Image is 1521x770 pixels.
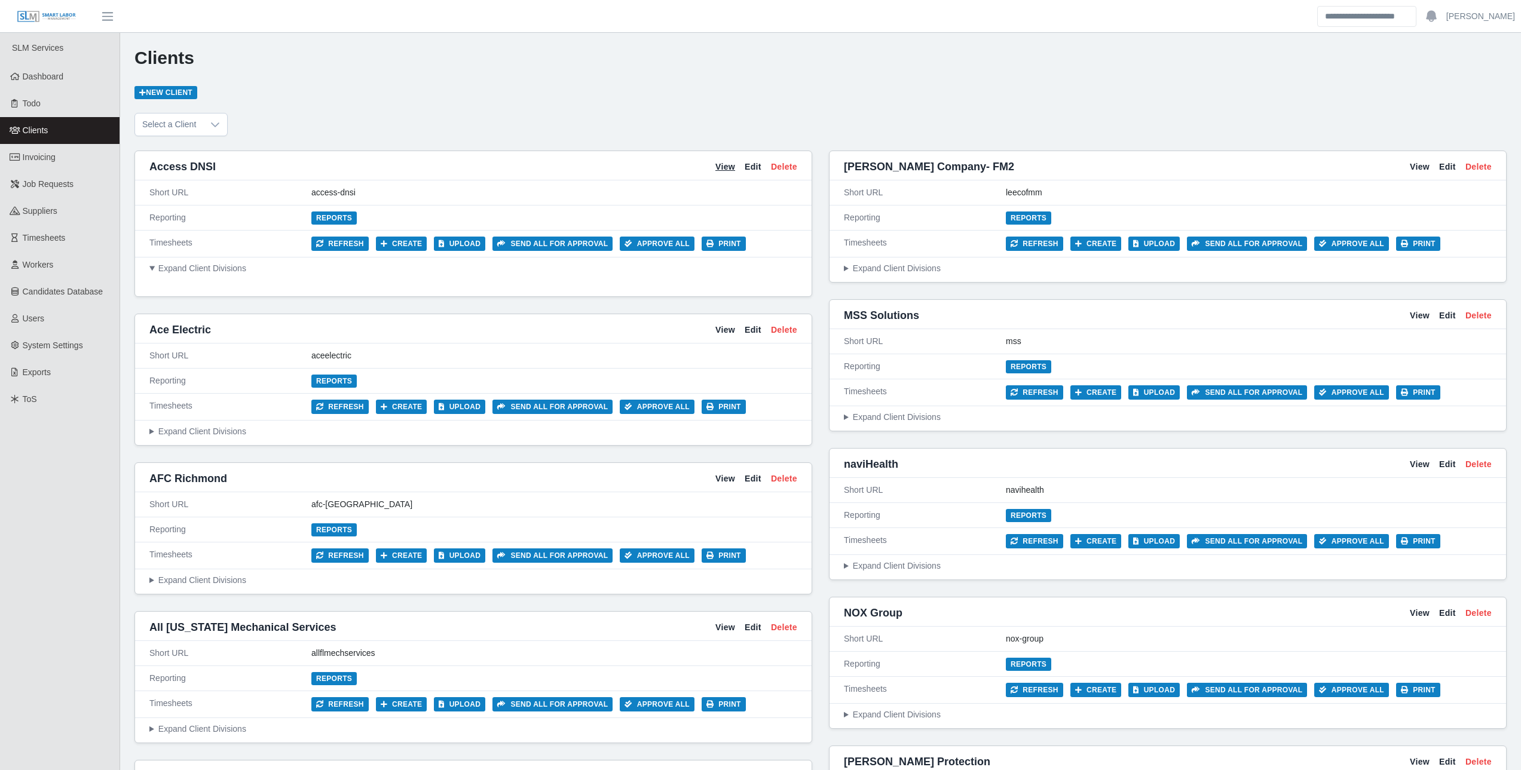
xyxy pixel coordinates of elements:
[434,697,485,711] button: Upload
[1006,385,1063,400] button: Refresh
[702,400,746,414] button: Print
[149,400,311,414] div: Timesheets
[702,548,746,563] button: Print
[745,473,761,485] a: Edit
[844,753,990,770] span: [PERSON_NAME] Protection
[1006,237,1063,251] button: Refresh
[1314,683,1389,697] button: Approve All
[1396,385,1440,400] button: Print
[17,10,76,23] img: SLM Logo
[434,400,485,414] button: Upload
[1006,186,1492,199] div: leecofmm
[844,360,1006,373] div: Reporting
[771,621,797,634] a: Delete
[23,99,41,108] span: Todo
[149,158,216,175] span: Access DNSI
[844,186,1006,199] div: Short URL
[844,605,902,621] span: NOX Group
[844,307,919,324] span: MSS Solutions
[1465,161,1492,173] a: Delete
[1070,534,1122,548] button: Create
[1006,534,1063,548] button: Refresh
[844,411,1492,424] summary: Expand Client Divisions
[1006,633,1492,645] div: nox-group
[311,237,369,251] button: Refresh
[771,473,797,485] a: Delete
[376,237,427,251] button: Create
[311,647,797,659] div: allflmechservices
[1006,484,1492,496] div: navihealth
[311,349,797,362] div: aceelectric
[149,349,311,362] div: Short URL
[23,72,64,81] span: Dashboard
[23,314,45,323] span: Users
[745,161,761,173] a: Edit
[1128,237,1180,251] button: Upload
[844,484,1006,496] div: Short URL
[1410,309,1430,322] a: View
[844,158,1014,175] span: [PERSON_NAME] Company- FM2
[149,186,311,199] div: Short URL
[844,262,1492,275] summary: Expand Client Divisions
[1006,658,1051,671] a: Reports
[1410,756,1430,768] a: View
[844,708,1492,721] summary: Expand Client Divisions
[149,723,797,735] summary: Expand Client Divisions
[620,697,694,711] button: Approve All
[23,152,56,162] span: Invoicing
[311,498,797,511] div: afc-[GEOGRAPHIC_DATA]
[311,523,357,536] a: Reports
[311,697,369,711] button: Refresh
[311,186,797,199] div: access-dnsi
[1314,385,1389,400] button: Approve All
[1006,335,1492,348] div: mss
[149,262,797,275] summary: Expand Client Divisions
[12,43,63,53] span: SLM Services
[1128,534,1180,548] button: Upload
[149,574,797,587] summary: Expand Client Divisions
[1187,385,1307,400] button: Send all for approval
[492,697,613,711] button: Send all for approval
[23,394,37,404] span: ToS
[1070,385,1122,400] button: Create
[844,237,1006,251] div: Timesheets
[1187,237,1307,251] button: Send all for approval
[23,179,74,189] span: Job Requests
[23,287,103,296] span: Candidates Database
[1465,309,1492,322] a: Delete
[844,509,1006,521] div: Reporting
[1465,458,1492,471] a: Delete
[620,548,694,563] button: Approve All
[311,672,357,685] a: Reports
[492,237,613,251] button: Send all for approval
[1396,534,1440,548] button: Print
[149,548,311,563] div: Timesheets
[1187,683,1307,697] button: Send all for approval
[23,340,83,350] span: System Settings
[1410,161,1430,173] a: View
[1006,683,1063,697] button: Refresh
[1128,385,1180,400] button: Upload
[311,400,369,414] button: Refresh
[23,125,48,135] span: Clients
[1410,458,1430,471] a: View
[745,621,761,634] a: Edit
[844,385,1006,400] div: Timesheets
[844,560,1492,572] summary: Expand Client Divisions
[1439,607,1456,619] a: Edit
[1006,360,1051,373] a: Reports
[434,548,485,563] button: Upload
[702,237,746,251] button: Print
[23,367,51,377] span: Exports
[1006,509,1051,522] a: Reports
[1439,756,1456,768] a: Edit
[311,211,357,225] a: Reports
[844,633,1006,645] div: Short URL
[715,473,735,485] a: View
[492,400,613,414] button: Send all for approval
[1317,6,1416,27] input: Search
[492,548,613,563] button: Send all for approval
[844,456,898,473] span: naviHealth
[23,233,66,243] span: Timesheets
[620,237,694,251] button: Approve All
